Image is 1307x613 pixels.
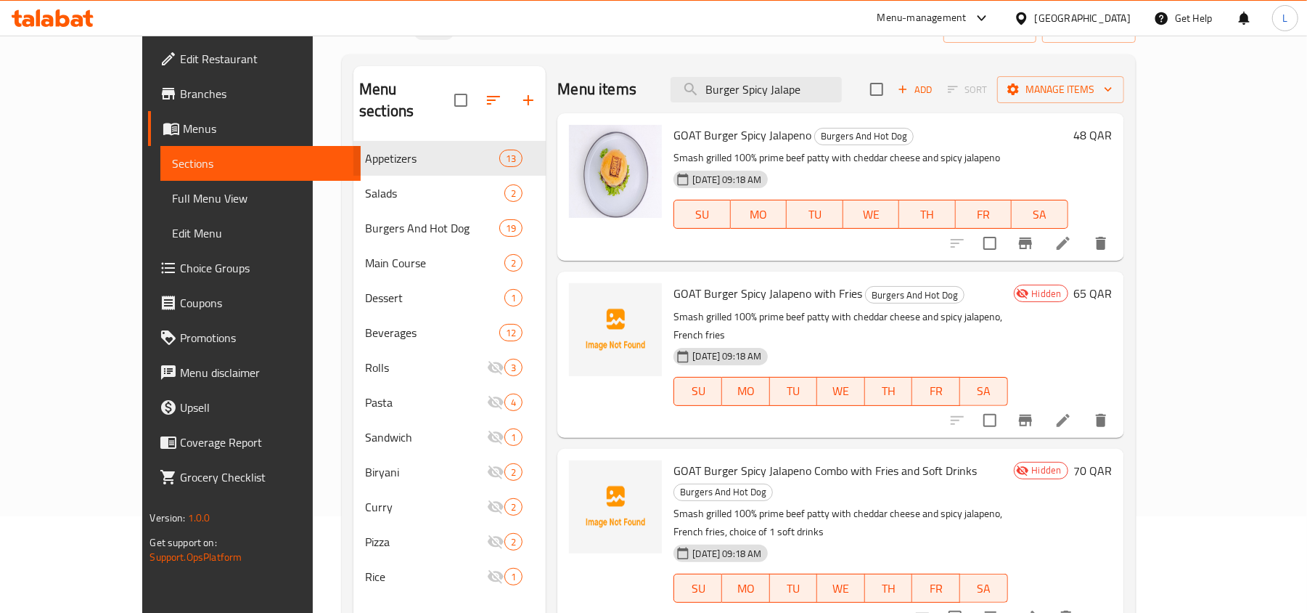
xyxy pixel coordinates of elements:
[1282,10,1287,26] span: L
[160,216,361,251] a: Edit Menu
[673,124,811,146] span: GOAT Burger Spicy Jalapeno
[557,78,636,100] h2: Menu items
[687,547,767,561] span: [DATE] 09:18 AM
[823,578,859,599] span: WE
[188,508,210,527] span: 1.0.0
[918,578,954,599] span: FR
[487,359,504,376] svg: Inactive section
[673,377,722,406] button: SU
[499,324,523,341] div: items
[353,420,546,455] div: Sandwich1
[899,200,955,229] button: TH
[1026,287,1068,301] span: Hidden
[149,508,185,527] span: Version:
[446,85,476,115] span: Select all sections
[499,219,523,237] div: items
[569,125,662,218] img: GOAT Burger Spicy Jalapeno
[505,291,522,305] span: 1
[365,359,487,376] span: Rolls
[504,533,523,551] div: items
[365,394,487,411] span: Pasta
[353,350,546,385] div: Rolls3
[476,83,511,118] span: Sort sections
[877,9,967,27] div: Menu-management
[183,120,349,137] span: Menus
[353,559,546,594] div: Rice1
[504,289,523,306] div: items
[892,78,938,101] button: Add
[1026,463,1068,477] span: Hidden
[148,76,361,111] a: Branches
[1054,235,1072,252] a: Edit menu item
[504,184,523,202] div: items
[180,85,349,102] span: Branches
[365,254,504,272] div: Main Course
[180,399,349,416] span: Upsell
[912,574,960,603] button: FR
[871,381,907,402] span: TH
[849,204,893,225] span: WE
[865,574,913,603] button: TH
[1008,403,1043,438] button: Branch-specific-item
[353,245,546,280] div: Main Course2
[148,355,361,390] a: Menu disclaimer
[687,173,767,187] span: [DATE] 09:18 AM
[504,254,523,272] div: items
[505,431,522,444] span: 1
[172,190,349,207] span: Full Menu View
[148,390,361,425] a: Upsell
[180,259,349,277] span: Choice Groups
[770,574,818,603] button: TU
[180,468,349,486] span: Grocery Checklist
[504,394,523,411] div: items
[1054,20,1124,38] span: export
[353,490,546,524] div: Curry2
[569,460,662,553] img: GOAT Burger Spicy Jalapeno Combo with Fries and Soft Drinks
[674,484,772,500] span: Burgers And Hot Dog
[918,381,954,402] span: FR
[160,146,361,181] a: Sections
[871,578,907,599] span: TH
[814,128,914,145] div: Burgers And Hot Dog
[787,200,843,229] button: TU
[365,150,499,167] div: Appetizers
[505,187,522,200] span: 2
[671,77,842,102] input: search
[1074,460,1113,481] h6: 70 QAR
[504,498,523,516] div: items
[505,466,522,479] span: 2
[1008,226,1043,261] button: Branch-specific-item
[505,500,522,514] span: 2
[365,533,487,551] div: Pizza
[365,324,499,341] span: Beverages
[500,326,522,340] span: 12
[865,286,964,304] div: Burgers And Hot Dog
[180,50,349,68] span: Edit Restaurant
[149,548,242,567] a: Support.OpsPlatform
[792,204,837,225] span: TU
[148,320,361,355] a: Promotions
[728,578,764,599] span: MO
[172,155,349,172] span: Sections
[896,81,935,98] span: Add
[504,429,523,446] div: items
[180,364,349,381] span: Menu disclaimer
[962,204,1006,225] span: FR
[353,385,546,420] div: Pasta4
[505,396,522,410] span: 4
[180,434,349,451] span: Coverage Report
[960,574,1008,603] button: SA
[353,315,546,350] div: Beverages12
[149,533,216,552] span: Get support on:
[365,463,487,481] span: Biryani
[353,455,546,490] div: Biryani2
[148,41,361,76] a: Edit Restaurant
[865,377,913,406] button: TH
[504,463,523,481] div: items
[500,152,522,166] span: 13
[861,74,892,105] span: Select section
[673,200,730,229] button: SU
[1074,283,1113,304] h6: 65 QAR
